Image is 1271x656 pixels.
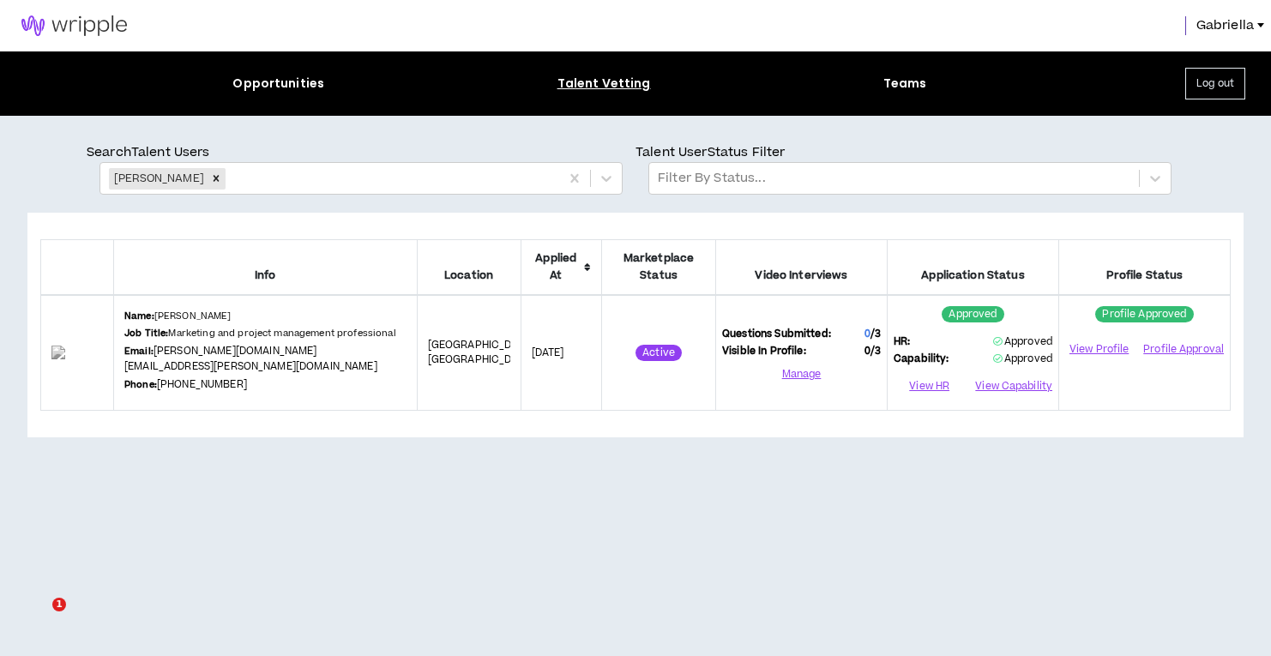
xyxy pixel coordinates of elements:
img: rEgSHjKGeSxDo1cgBgoPN4wy2C1tnOOYco8wBiIn.png [51,346,103,359]
button: Profile Approval [1143,336,1224,362]
th: Location [417,240,521,295]
div: Teams [883,75,927,93]
div: Opportunities [232,75,324,93]
b: Job Title: [124,327,168,340]
b: Email: [124,345,154,358]
span: Approved [993,352,1052,366]
span: Visible In Profile: [722,344,806,359]
a: [PERSON_NAME][DOMAIN_NAME][EMAIL_ADDRESS][PERSON_NAME][DOMAIN_NAME] [124,344,377,374]
b: Name: [124,310,154,322]
sup: Active [635,345,682,361]
div: Remove Kim Adams [207,168,226,190]
a: [PHONE_NUMBER] [157,377,247,392]
p: Talent User Status Filter [635,143,1184,162]
sup: Approved [942,306,1003,322]
a: View Profile [1065,334,1133,364]
button: Manage [722,362,881,388]
iframe: Intercom live chat [17,598,58,639]
span: Gabriella [1196,16,1254,35]
b: Phone: [124,378,157,391]
div: [PERSON_NAME] [109,168,207,190]
th: Marketplace Status [602,240,716,295]
th: Profile Status [1059,240,1231,295]
button: View HR [894,374,965,400]
p: [DATE] [532,346,592,361]
th: Video Interviews [716,240,888,295]
p: Search Talent Users [87,143,635,162]
button: Log out [1185,68,1245,99]
span: Questions Submitted: [722,327,831,342]
span: 0 [864,344,881,359]
th: Application Status [888,240,1059,295]
span: 1 [52,598,66,611]
span: [GEOGRAPHIC_DATA] , [GEOGRAPHIC_DATA] [428,338,537,368]
sup: Profile Approved [1095,306,1193,322]
span: HR: [894,334,910,350]
span: / 3 [870,344,881,358]
span: Capability: [894,352,949,367]
p: Marketing and project management professional [124,327,396,340]
th: Info [114,240,418,295]
button: View Capability [975,374,1052,400]
span: / 3 [870,327,881,341]
span: Approved [993,334,1052,349]
span: Applied At [532,250,592,283]
span: 0 [864,327,870,341]
p: [PERSON_NAME] [124,310,232,323]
